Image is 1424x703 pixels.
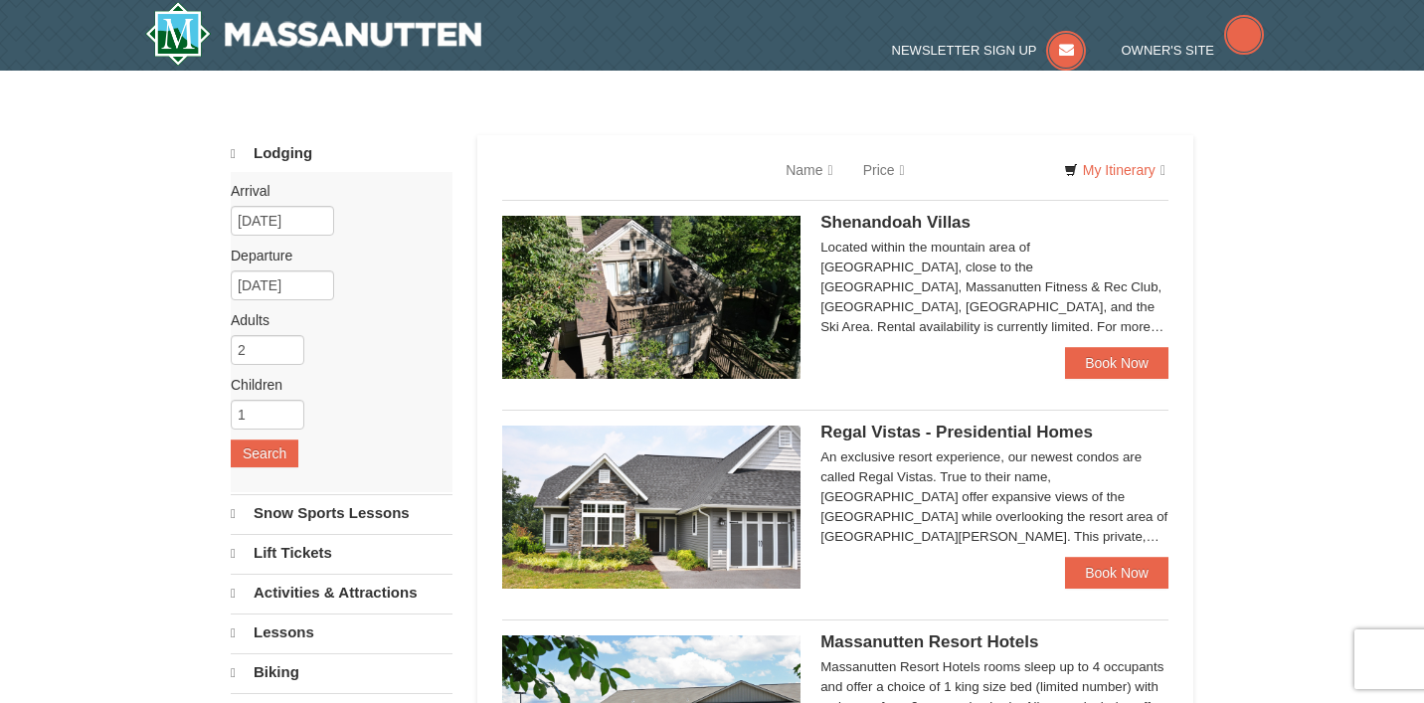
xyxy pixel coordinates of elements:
[231,181,438,201] label: Arrival
[820,632,1038,651] span: Massanutten Resort Hotels
[231,494,452,532] a: Snow Sports Lessons
[771,150,847,190] a: Name
[1051,155,1178,185] a: My Itinerary
[1065,557,1168,589] a: Book Now
[820,213,971,232] span: Shenandoah Villas
[502,426,801,589] img: 19218991-1-902409a9.jpg
[231,574,452,612] a: Activities & Attractions
[231,135,452,172] a: Lodging
[892,43,1087,58] a: Newsletter Sign Up
[892,43,1037,58] span: Newsletter Sign Up
[820,238,1168,337] div: Located within the mountain area of [GEOGRAPHIC_DATA], close to the [GEOGRAPHIC_DATA], Massanutte...
[231,653,452,691] a: Biking
[820,447,1168,547] div: An exclusive resort experience, our newest condos are called Regal Vistas. True to their name, [G...
[231,534,452,572] a: Lift Tickets
[145,2,481,66] a: Massanutten Resort
[231,439,298,467] button: Search
[231,310,438,330] label: Adults
[231,246,438,265] label: Departure
[848,150,920,190] a: Price
[1122,43,1265,58] a: Owner's Site
[1122,43,1215,58] span: Owner's Site
[820,423,1093,441] span: Regal Vistas - Presidential Homes
[1065,347,1168,379] a: Book Now
[502,216,801,379] img: 19219019-2-e70bf45f.jpg
[145,2,481,66] img: Massanutten Resort Logo
[231,614,452,651] a: Lessons
[231,375,438,395] label: Children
